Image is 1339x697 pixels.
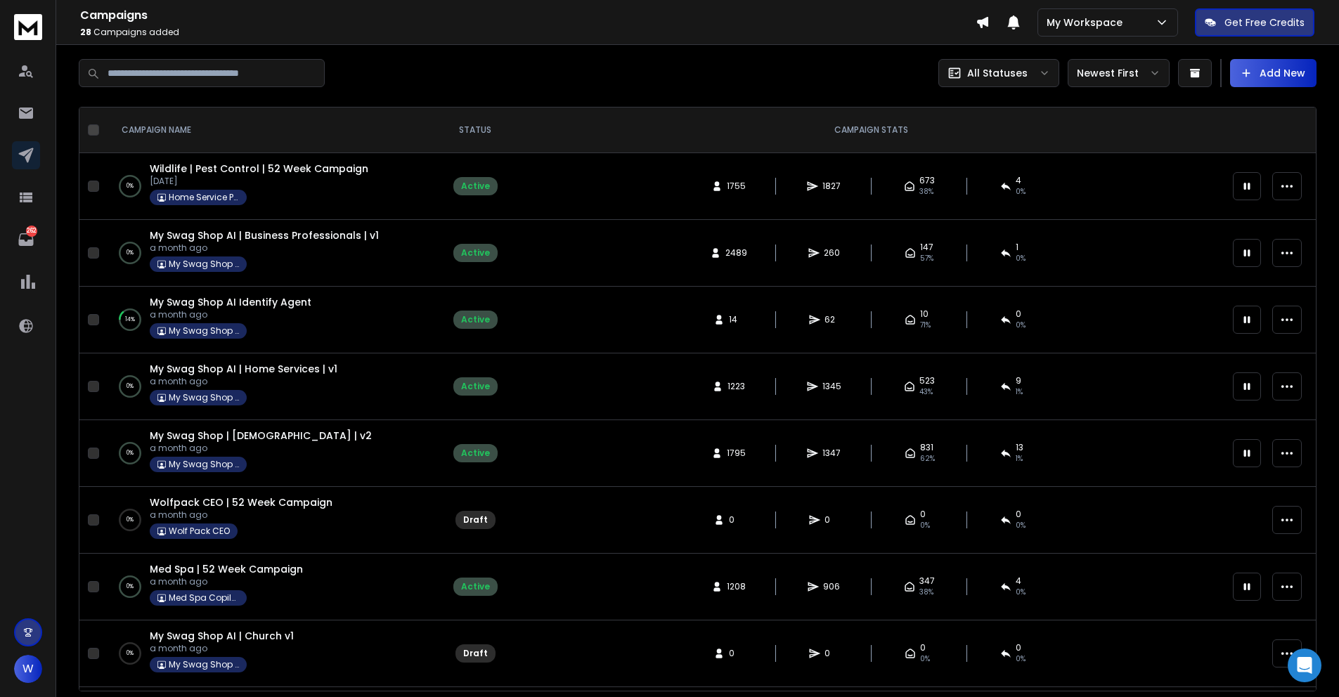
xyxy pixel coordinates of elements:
span: 0 [824,514,839,526]
p: a month ago [150,242,379,254]
a: My Swag Shop AI | Church v1 [150,629,294,643]
span: 38 % [919,186,933,197]
span: 13 [1016,442,1023,453]
p: 0 % [127,446,134,460]
span: 1755 [727,181,746,192]
span: 1347 [822,448,841,459]
th: CAMPAIGN NAME [105,108,433,153]
span: 1345 [822,381,841,392]
span: 57 % [920,253,933,264]
p: Campaigns added [80,27,976,38]
p: [DATE] [150,176,368,187]
td: 0%My Swag Shop AI | Church v1a month agoMy Swag Shop AI [105,620,433,687]
p: a month ago [150,576,303,587]
p: Wolf Pack CEO [169,526,230,537]
span: 43 % [919,386,933,398]
p: My Workspace [1047,15,1128,30]
img: logo [14,14,42,40]
th: STATUS [433,108,517,153]
span: 14 [729,314,743,325]
td: 14%My Swag Shop AI Identify Agenta month agoMy Swag Shop AI [105,287,433,353]
a: 262 [12,226,40,254]
div: Active [461,181,490,192]
span: 0 % [1016,587,1026,598]
span: 4 [1016,175,1021,186]
td: 0%My Swag Shop AI | Home Services | v1a month agoMy Swag Shop AI [105,353,433,420]
p: My Swag Shop AI [169,325,239,337]
span: My Swag Shop AI | Business Professionals | v1 [150,228,379,242]
a: Wolfpack CEO | 52 Week Campaign [150,495,332,509]
a: Wildlife | Pest Control | 52 Week Campaign [150,162,368,176]
span: 0 % [1016,186,1026,197]
span: 4 [1016,575,1021,587]
p: All Statuses [967,66,1028,80]
td: 0%Wildlife | Pest Control | 52 Week Campaign[DATE]Home Service Pro Copilot Ai [105,153,433,220]
p: 0 % [127,179,134,193]
p: My Swag Shop AI [169,459,239,470]
span: 0% [920,653,930,665]
div: Active [461,381,490,392]
p: My Swag Shop AI [169,659,239,670]
p: a month ago [150,309,311,320]
button: Add New [1230,59,1317,87]
span: 0 % [1016,253,1026,264]
p: Get Free Credits [1224,15,1305,30]
span: 1 % [1016,386,1023,398]
span: 0% [1016,653,1026,665]
span: 147 [920,242,933,253]
span: 0 [1016,509,1021,520]
button: Get Free Credits [1195,8,1314,37]
p: My Swag Shop AI [169,259,239,270]
span: 62 % [920,453,935,464]
span: 0 [920,509,926,520]
span: 0 [729,514,743,526]
div: Active [461,247,490,259]
span: 906 [823,581,840,592]
div: Draft [463,648,488,659]
td: 0%My Swag Shop | [DEMOGRAPHIC_DATA] | v2a month agoMy Swag Shop AI [105,420,433,487]
span: 831 [920,442,933,453]
span: 0 % [1016,320,1026,331]
span: 1795 [727,448,746,459]
span: 523 [919,375,935,386]
p: a month ago [150,443,372,454]
a: My Swag Shop AI Identify Agent [150,295,311,309]
button: Newest First [1068,59,1170,87]
a: My Swag Shop | [DEMOGRAPHIC_DATA] | v2 [150,429,372,443]
p: 0 % [127,580,134,594]
p: 0 % [127,246,134,260]
span: 0 [824,648,839,659]
span: 62 [824,314,839,325]
span: 0 [729,648,743,659]
span: 1827 [822,181,841,192]
span: 1 % [1016,453,1023,464]
div: Active [461,314,490,325]
span: 0% [1016,520,1026,531]
p: 0 % [127,646,134,660]
p: a month ago [150,509,332,521]
span: 10 [920,308,929,320]
span: 71 % [920,320,931,331]
button: W [14,655,42,683]
span: 1 [1016,242,1018,253]
span: 0 [1016,308,1021,320]
span: 28 [80,26,91,38]
a: Med Spa | 52 Week Campaign [150,562,303,576]
span: 38 % [919,587,933,598]
div: Draft [463,514,488,526]
span: 347 [919,575,935,587]
p: a month ago [150,376,337,387]
p: 14 % [125,313,135,327]
a: My Swag Shop AI | Home Services | v1 [150,362,337,376]
span: 0 [1016,642,1021,653]
span: 2489 [725,247,747,259]
div: Active [461,448,490,459]
span: 0% [920,520,930,531]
